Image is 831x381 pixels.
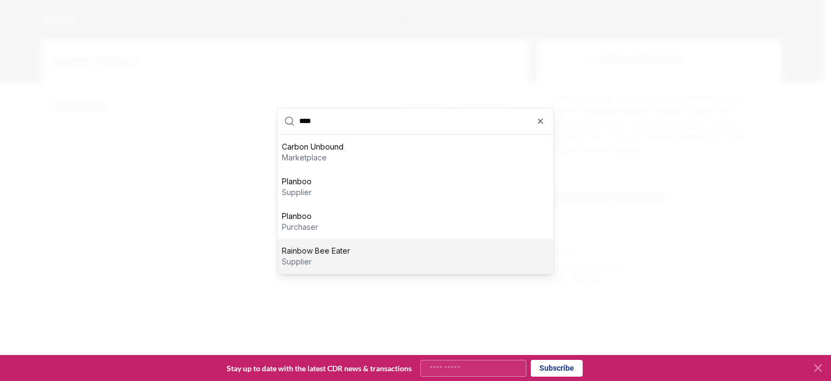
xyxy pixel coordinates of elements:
p: purchaser [282,221,318,232]
p: marketplace [282,152,344,163]
p: Carbon Unbound [282,141,344,152]
p: Planboo [282,176,312,186]
p: Rainbow Bee Eater [282,245,350,256]
p: supplier [282,256,350,267]
p: Planboo [282,210,318,221]
p: supplier [282,186,312,197]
